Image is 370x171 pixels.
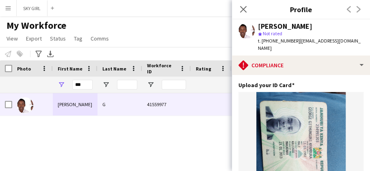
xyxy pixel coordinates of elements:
input: First Name Filter Input [72,80,93,90]
input: Last Name Filter Input [117,80,137,90]
button: Open Filter Menu [102,81,110,88]
span: Photo [17,66,31,72]
a: Comms [87,33,112,44]
span: Rating [196,66,211,72]
span: Tag [74,35,82,42]
span: View [6,35,18,42]
h3: Upload your ID Card [238,81,294,89]
span: My Workforce [6,19,66,32]
app-action-btn: Advanced filters [34,49,43,59]
a: Tag [71,33,86,44]
span: Status [50,35,66,42]
span: Comms [91,35,109,42]
span: First Name [58,66,82,72]
button: Open Filter Menu [58,81,65,88]
div: G [97,93,142,115]
span: Last Name [102,66,126,72]
span: t. [PHONE_NUMBER] [258,38,300,44]
span: Not rated [263,30,282,36]
div: [PERSON_NAME] [53,93,97,115]
span: Export [26,35,42,42]
button: SKY GIRL [17,0,48,16]
img: Sir. George G [17,97,33,113]
app-action-btn: Export XLSX [45,49,55,59]
a: Status [47,33,69,44]
div: Compliance [232,56,370,75]
span: | [EMAIL_ADDRESS][DOMAIN_NAME] [258,38,361,51]
button: Open Filter Menu [147,81,154,88]
div: 41559977 [142,93,191,115]
a: View [3,33,21,44]
span: Workforce ID [147,62,176,75]
h3: Profile [232,4,370,15]
input: Workforce ID Filter Input [162,80,186,90]
div: [PERSON_NAME] [258,23,312,30]
a: Export [23,33,45,44]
